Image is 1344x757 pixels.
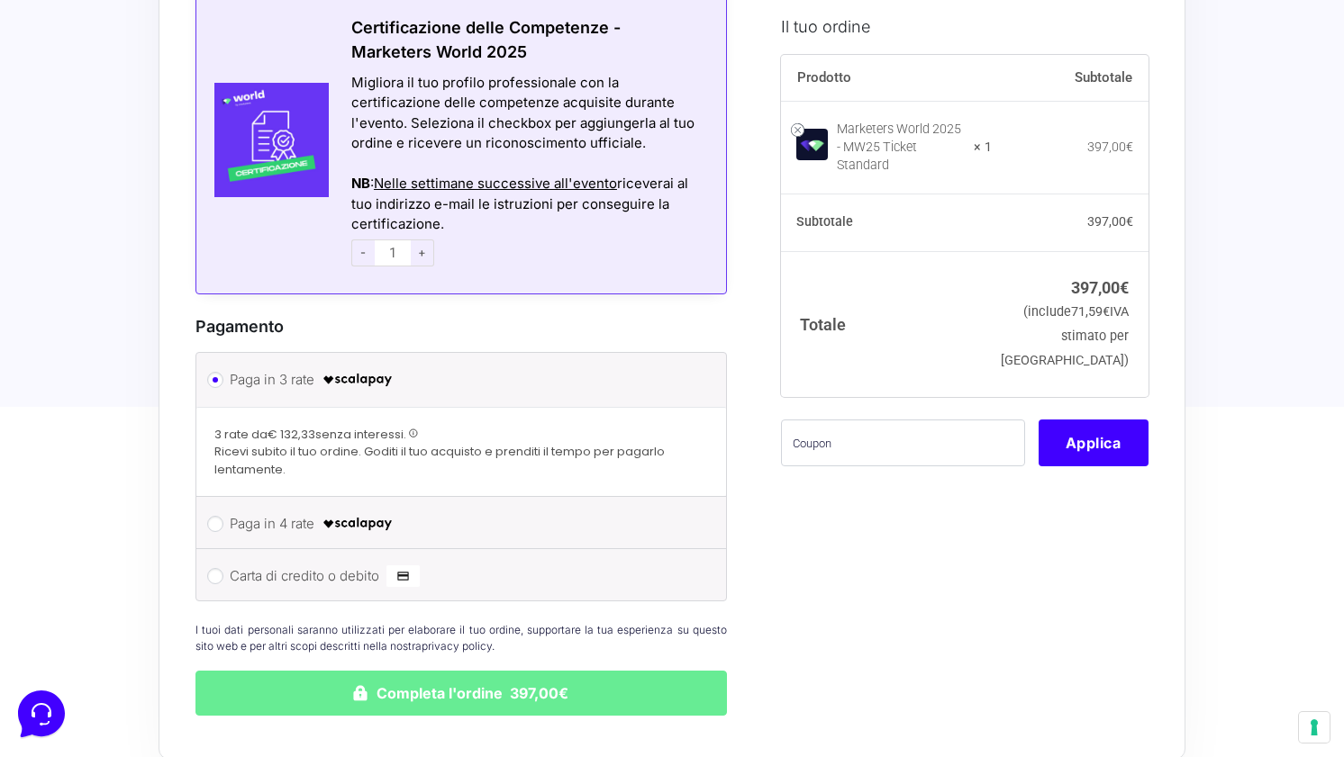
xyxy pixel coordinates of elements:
[351,18,621,61] span: Certificazione delle Competenze - Marketers World 2025
[992,54,1149,101] th: Subtotale
[796,129,828,160] img: Marketers World 2025 - MW25 Ticket Standard
[41,262,295,280] input: Cerca un articolo...
[125,578,236,619] button: Messaggi
[1087,214,1133,229] bdi: 397,00
[277,603,304,619] p: Aiuto
[156,603,204,619] p: Messaggi
[195,671,727,716] button: Completa l'ordine 397,00€
[1299,712,1330,743] button: Le tue preferenze relative al consenso per le tecnologie di tracciamento
[230,510,686,537] label: Paga in 4 rate
[781,194,993,251] th: Subtotale
[411,239,434,266] span: +
[29,101,65,137] img: dark
[1039,419,1149,465] button: Applica
[29,151,331,187] button: Inizia una conversazione
[374,175,617,192] span: Nelle settimane successive all'evento
[192,223,331,238] a: Apri Centro Assistenza
[1071,304,1110,320] span: 71,59
[351,174,704,235] div: : riceverai al tuo indirizzo e-mail le istruzioni per conseguire la certificazione.
[54,603,85,619] p: Home
[14,14,303,43] h2: Ciao da Marketers 👋
[230,366,686,393] label: Paga in 3 rate
[117,162,266,176] span: Inizia una conversazione
[351,239,375,266] span: -
[781,54,993,101] th: Prodotto
[375,239,411,266] input: 1
[781,251,993,396] th: Totale
[1103,304,1110,320] span: €
[974,138,992,156] strong: × 1
[14,578,125,619] button: Home
[195,622,727,654] p: I tuoi dati personali saranno utilizzati per elaborare il tuo ordine, supportare la tua esperienz...
[29,72,153,86] span: Le tue conversazioni
[386,565,420,587] img: Carta di credito o debito
[1120,277,1129,296] span: €
[1087,139,1133,153] bdi: 397,00
[422,639,492,653] a: privacy policy
[837,120,963,174] div: Marketers World 2025 - MW25 Ticket Standard
[195,314,727,338] h3: Pagamento
[322,369,394,391] img: scalapay-logo-black.png
[1001,304,1129,368] small: (include IVA stimato per [GEOGRAPHIC_DATA])
[1126,139,1133,153] span: €
[230,563,686,590] label: Carta di credito o debito
[781,14,1149,38] h3: Il tuo ordine
[781,419,1025,465] input: Coupon
[1071,277,1129,296] bdi: 397,00
[351,154,704,175] div: Azioni del messaggio
[29,223,141,238] span: Trova una risposta
[322,513,394,535] img: scalapay-logo-black.png
[1126,214,1133,229] span: €
[58,101,94,137] img: dark
[86,101,123,137] img: dark
[14,687,68,741] iframe: Customerly Messenger Launcher
[196,83,329,197] img: Certificazione-MW24-300x300-1.jpg
[235,578,346,619] button: Aiuto
[351,73,704,154] div: Migliora il tuo profilo professionale con la certificazione delle competenze acquisite durante l'...
[351,175,370,192] strong: NB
